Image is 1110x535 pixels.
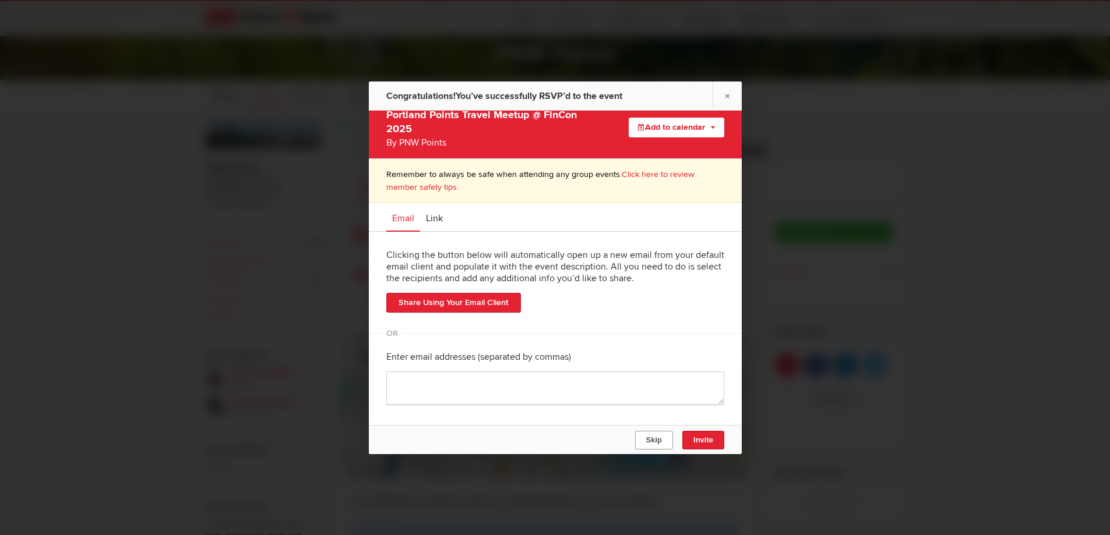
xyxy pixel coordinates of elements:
span: Link [426,212,443,224]
div: By PNW Points [386,136,589,150]
a: Email [386,203,420,232]
button: Skip [635,431,672,449]
a: Click here to review member safety tips. [386,169,695,192]
div: Clicking the button below will automatically open up a new email from your default email client a... [386,240,724,293]
a: × [713,82,742,110]
span: Invite [693,435,713,444]
span: Congratulations! [386,90,456,102]
div: Portland Points Travel Meetup @ FinCon 2025 [386,105,589,150]
a: Link [420,203,449,232]
span: Skip [646,435,661,444]
div: You’ve successfully RSVP’d to the event [386,82,622,111]
a: Share Using Your Email Client [386,293,521,313]
span: Email [392,212,414,224]
button: Add to calendar [629,118,724,137]
button: Invite [682,431,724,449]
p: Remember to always be safe when attending any group events. [386,168,724,193]
span: OR [380,333,404,334]
div: Enter email addresses (separated by commas) [386,342,724,371]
